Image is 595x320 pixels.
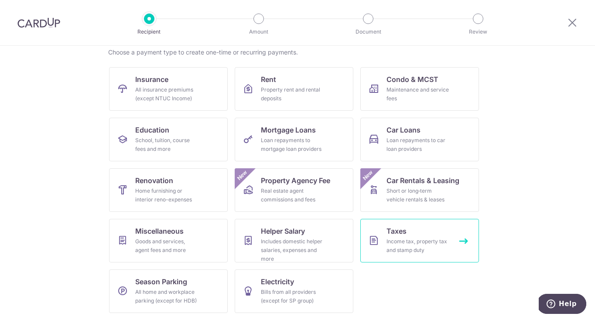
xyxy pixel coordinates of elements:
img: CardUp [17,17,60,28]
p: Document [336,27,400,36]
a: Property Agency FeeReal estate agent commissions and feesNew [235,168,353,212]
div: All home and workplace parking (except for HDB) [135,288,198,305]
p: Recipient [117,27,181,36]
div: Choose a payment type to create one-time or recurring payments. [108,48,487,57]
span: Help [20,6,38,14]
div: Goods and services, agent fees and more [135,237,198,255]
span: Condo & MCST [386,74,438,85]
div: All insurance premiums (except NTUC Income) [135,85,198,103]
a: Condo & MCSTMaintenance and service fees [360,67,479,111]
a: Season ParkingAll home and workplace parking (except for HDB) [109,269,228,313]
div: Real estate agent commissions and fees [261,187,324,204]
a: Car LoansLoan repayments to car loan providers [360,118,479,161]
span: Renovation [135,175,173,186]
span: Insurance [135,74,168,85]
span: Rent [261,74,276,85]
span: Taxes [386,226,407,236]
div: Includes domestic helper salaries, expenses and more [261,237,324,263]
a: InsuranceAll insurance premiums (except NTUC Income) [109,67,228,111]
a: MiscellaneousGoods and services, agent fees and more [109,219,228,262]
div: Property rent and rental deposits [261,85,324,103]
span: Car Loans [386,125,421,135]
p: Review [446,27,510,36]
span: Helper Salary [261,226,305,236]
iframe: Opens a widget where you can find more information [539,294,586,316]
a: Car Rentals & LeasingShort or long‑term vehicle rentals & leasesNew [360,168,479,212]
span: Car Rentals & Leasing [386,175,459,186]
div: Loan repayments to car loan providers [386,136,449,153]
span: Electricity [261,276,294,287]
div: Short or long‑term vehicle rentals & leases [386,187,449,204]
div: Home furnishing or interior reno-expenses [135,187,198,204]
div: School, tuition, course fees and more [135,136,198,153]
span: Miscellaneous [135,226,184,236]
span: Education [135,125,169,135]
span: Mortgage Loans [261,125,316,135]
div: Loan repayments to mortgage loan providers [261,136,324,153]
a: Helper SalaryIncludes domestic helper salaries, expenses and more [235,219,353,262]
span: Season Parking [135,276,187,287]
a: EducationSchool, tuition, course fees and more [109,118,228,161]
span: Property Agency Fee [261,175,330,186]
a: RentProperty rent and rental deposits [235,67,353,111]
span: New [235,168,250,183]
span: New [361,168,375,183]
a: ElectricityBills from all providers (except for SP group) [235,269,353,313]
a: RenovationHome furnishing or interior reno-expenses [109,168,228,212]
div: Maintenance and service fees [386,85,449,103]
div: Bills from all providers (except for SP group) [261,288,324,305]
a: Mortgage LoansLoan repayments to mortgage loan providers [235,118,353,161]
a: TaxesIncome tax, property tax and stamp duty [360,219,479,262]
p: Amount [226,27,291,36]
div: Income tax, property tax and stamp duty [386,237,449,255]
